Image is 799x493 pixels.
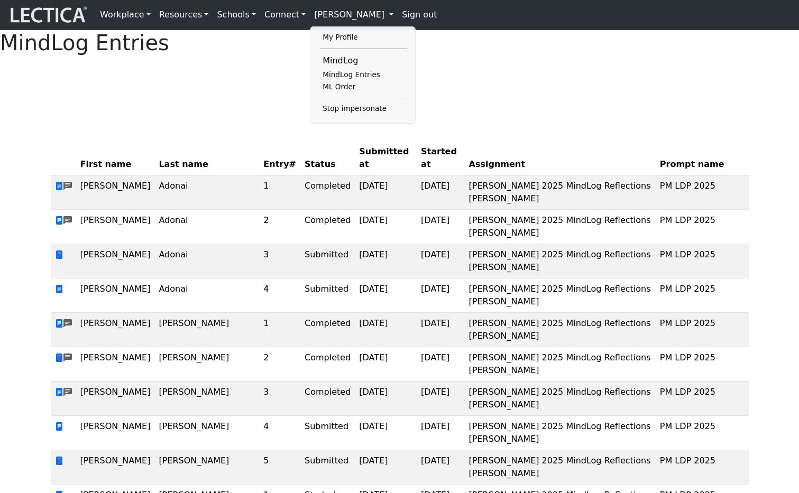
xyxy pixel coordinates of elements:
td: [PERSON_NAME] 2025 MindLog Reflections [PERSON_NAME] [465,278,656,313]
td: Completed [300,347,355,382]
td: 2 [259,347,300,382]
span: view [55,250,63,260]
ul: [PERSON_NAME] [320,31,407,115]
td: PM LDP 2025 [656,347,749,382]
td: [PERSON_NAME] 2025 MindLog Reflections [PERSON_NAME] [465,382,656,416]
td: [DATE] [355,382,417,416]
td: 4 [259,416,300,450]
td: [PERSON_NAME] [76,175,155,210]
td: [PERSON_NAME] 2025 MindLog Reflections [PERSON_NAME] [465,175,656,210]
td: [PERSON_NAME] 2025 MindLog Reflections [PERSON_NAME] [465,450,656,485]
td: PM LDP 2025 [656,210,749,244]
td: 3 [259,382,300,416]
td: PM LDP 2025 [656,450,749,485]
td: [PERSON_NAME] [76,450,155,485]
span: comments [63,352,72,365]
td: [DATE] [355,244,417,278]
span: view [55,353,63,363]
td: 2 [259,210,300,244]
a: Connect [260,4,310,25]
td: [DATE] [355,347,417,382]
td: [PERSON_NAME] 2025 MindLog Reflections [PERSON_NAME] [465,347,656,382]
span: view [55,387,63,397]
td: [DATE] [417,278,464,313]
a: Schools [213,4,260,25]
td: [PERSON_NAME] [76,347,155,382]
td: [PERSON_NAME] 2025 MindLog Reflections [PERSON_NAME] [465,210,656,244]
a: Sign out [398,4,441,25]
a: [PERSON_NAME] [310,4,398,25]
td: 3 [259,244,300,278]
td: Completed [300,210,355,244]
img: lecticalive [8,5,87,25]
td: PM LDP 2025 [656,244,749,278]
span: view [55,456,63,466]
td: [DATE] [417,416,464,450]
a: MindLog Entries [320,69,407,81]
td: [DATE] [355,175,417,210]
td: [DATE] [355,278,417,313]
li: MindLog [320,53,407,69]
span: comments [63,318,72,330]
td: Completed [300,175,355,210]
td: [DATE] [355,313,417,347]
td: Adonai [154,210,259,244]
td: [PERSON_NAME] 2025 MindLog Reflections [PERSON_NAME] [465,416,656,450]
a: My Profile [320,31,407,44]
th: First name [76,141,155,175]
td: [PERSON_NAME] [76,313,155,347]
td: [DATE] [355,416,417,450]
td: 5 [259,450,300,485]
span: comments [63,180,72,193]
td: Submitted [300,278,355,313]
td: [PERSON_NAME] 2025 MindLog Reflections [PERSON_NAME] [465,313,656,347]
td: [DATE] [417,175,464,210]
td: [DATE] [417,450,464,485]
td: Completed [300,382,355,416]
a: Resources [155,4,213,25]
td: 4 [259,278,300,313]
td: [DATE] [417,382,464,416]
a: Stop impersonate [320,103,407,115]
td: [PERSON_NAME] [154,382,259,416]
span: view [55,284,63,294]
td: Submitted [300,244,355,278]
th: Prompt name [656,141,749,175]
a: ML Order [320,81,407,94]
td: [DATE] [417,244,464,278]
td: PM LDP 2025 [656,175,749,210]
span: view [55,319,63,329]
td: Submitted [300,450,355,485]
th: Entry# [259,141,300,175]
td: Completed [300,313,355,347]
td: PM LDP 2025 [656,278,749,313]
td: Adonai [154,175,259,210]
td: [PERSON_NAME] [154,313,259,347]
td: Adonai [154,278,259,313]
td: [PERSON_NAME] [76,416,155,450]
th: Last name [154,141,259,175]
th: Assignment [465,141,656,175]
td: PM LDP 2025 [656,382,749,416]
th: Started at [417,141,464,175]
span: comments [63,215,72,227]
span: view [55,216,63,226]
td: [PERSON_NAME] 2025 MindLog Reflections [PERSON_NAME] [465,244,656,278]
span: comments [63,386,72,399]
span: view [55,181,63,191]
td: [PERSON_NAME] [76,210,155,244]
th: Submitted at [355,141,417,175]
td: [DATE] [355,210,417,244]
a: Workplace [96,4,155,25]
td: Submitted [300,416,355,450]
td: Adonai [154,244,259,278]
td: PM LDP 2025 [656,416,749,450]
td: [PERSON_NAME] [154,450,259,485]
td: [PERSON_NAME] [76,382,155,416]
span: view [55,422,63,432]
td: [PERSON_NAME] [154,347,259,382]
th: Status [300,141,355,175]
td: [PERSON_NAME] [76,278,155,313]
td: [DATE] [417,313,464,347]
td: PM LDP 2025 [656,313,749,347]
